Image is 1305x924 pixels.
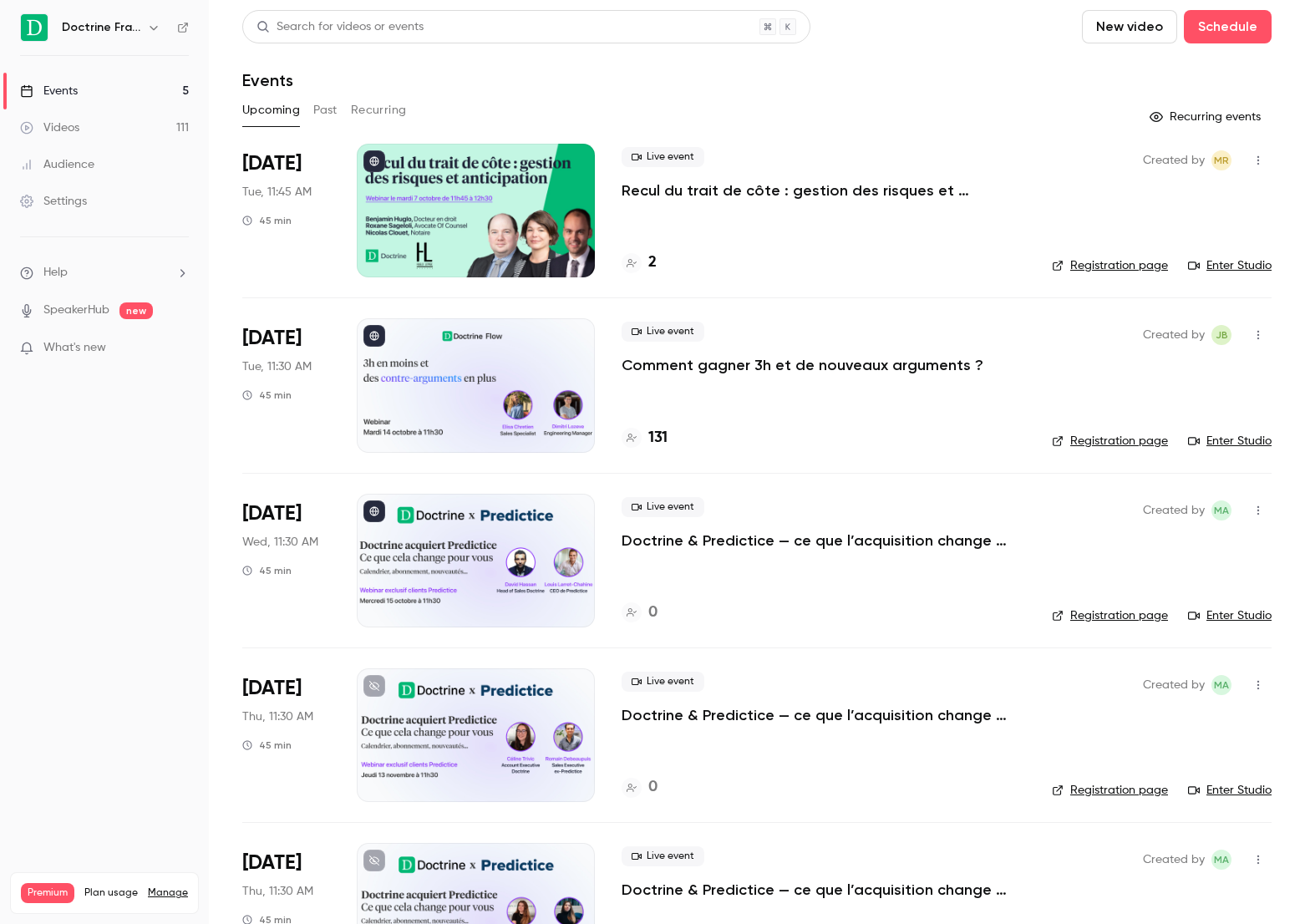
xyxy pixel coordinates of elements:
span: Marie Agard [1211,850,1231,870]
span: Marguerite Rubin de Cervens [1211,150,1231,170]
span: MR [1214,150,1229,170]
span: [DATE] [242,150,302,177]
h4: 2 [648,251,657,274]
h6: Doctrine France [62,19,140,36]
a: Enter Studio [1188,782,1272,799]
span: Live event [622,672,704,692]
span: Created by [1143,850,1205,870]
h1: Events [242,70,293,90]
span: [DATE] [242,675,302,702]
a: Doctrine & Predictice — ce que l’acquisition change pour vous - Session 2 [622,705,1025,725]
span: Marie Agard [1211,675,1231,695]
div: Nov 13 Thu, 11:30 AM (Europe/Paris) [242,668,330,802]
span: Wed, 11:30 AM [242,534,318,551]
span: [DATE] [242,500,302,527]
a: Doctrine & Predictice — ce que l’acquisition change pour vous - Session 1 [622,531,1025,551]
span: What's new [43,339,106,357]
div: 45 min [242,564,292,577]
a: 0 [622,776,658,799]
div: Settings [20,193,87,210]
a: 2 [622,251,657,274]
span: [DATE] [242,325,302,352]
span: Justine Burel [1211,325,1231,345]
h4: 0 [648,602,658,624]
span: MA [1214,850,1229,870]
div: Videos [20,119,79,136]
span: Created by [1143,675,1205,695]
a: Registration page [1052,433,1168,449]
a: Enter Studio [1188,607,1272,624]
a: Registration page [1052,782,1168,799]
a: Comment gagner 3h et de nouveaux arguments ? [622,355,983,375]
span: Premium [21,883,74,903]
div: Oct 15 Wed, 11:30 AM (Europe/Paris) [242,494,330,627]
span: Created by [1143,150,1205,170]
a: Registration page [1052,607,1168,624]
h4: 131 [648,427,668,449]
div: Oct 14 Tue, 11:30 AM (Europe/Paris) [242,318,330,452]
img: Doctrine France [21,14,48,41]
span: Tue, 11:45 AM [242,184,312,201]
span: Plan usage [84,886,138,900]
span: MA [1214,675,1229,695]
a: Recul du trait de côte : gestion des risques et anticipation [622,180,1025,201]
button: Past [313,97,338,124]
span: Live event [622,846,704,866]
button: Upcoming [242,97,300,124]
a: Enter Studio [1188,257,1272,274]
span: Tue, 11:30 AM [242,358,312,375]
span: Thu, 11:30 AM [242,883,313,900]
a: 131 [622,427,668,449]
span: Help [43,264,68,282]
span: Thu, 11:30 AM [242,708,313,725]
a: Manage [148,886,188,900]
a: Doctrine & Predictice — ce que l’acquisition change pour vous - Session 3 [622,880,1025,900]
a: SpeakerHub [43,302,109,319]
span: Live event [622,497,704,517]
div: 45 min [242,214,292,227]
div: Oct 7 Tue, 11:45 AM (Europe/Paris) [242,144,330,277]
div: 45 min [242,739,292,752]
span: JB [1216,325,1228,345]
a: 0 [622,602,658,624]
div: Events [20,83,78,99]
button: New video [1082,10,1177,43]
div: 45 min [242,388,292,402]
button: Schedule [1184,10,1272,43]
div: Search for videos or events [256,18,424,36]
button: Recurring events [1142,104,1272,130]
a: Enter Studio [1188,433,1272,449]
span: MA [1214,500,1229,520]
a: Registration page [1052,257,1168,274]
span: Created by [1143,325,1205,345]
span: Created by [1143,500,1205,520]
h4: 0 [648,776,658,799]
li: help-dropdown-opener [20,264,189,282]
iframe: Noticeable Trigger [169,341,189,356]
span: Live event [622,147,704,167]
span: Live event [622,322,704,342]
span: [DATE] [242,850,302,876]
span: Marie Agard [1211,500,1231,520]
div: Audience [20,156,94,173]
button: Recurring [351,97,407,124]
span: new [119,302,153,319]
